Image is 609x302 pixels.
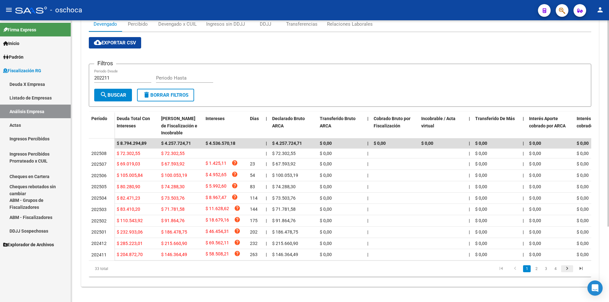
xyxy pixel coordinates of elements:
div: Ingresos sin DDJJ [206,21,245,28]
span: Transferido De Más [475,116,515,121]
span: | [523,218,524,223]
span: 202502 [91,218,107,223]
i: help [234,239,240,246]
span: | [523,196,524,201]
span: | [469,161,470,166]
span: | [523,161,524,166]
span: $ 146.364,49 [272,252,298,257]
span: $ 232.933,06 [117,229,143,235]
span: $ 0,00 [529,184,541,189]
span: $ 0,00 [577,218,589,223]
span: | [266,151,267,156]
span: $ 0,00 [475,196,487,201]
mat-icon: menu [5,6,13,14]
div: 33 total [89,261,188,277]
span: $ 8.794.294,89 [117,141,147,146]
span: 202508 [91,151,107,156]
mat-icon: delete [143,91,150,99]
span: | [367,161,368,166]
span: Explorador de Archivos [3,241,54,248]
span: $ 186.478,75 [161,229,187,235]
span: $ 0,00 [320,173,332,178]
span: $ 4.952,65 [206,171,226,180]
span: $ 1.425,11 [206,160,226,168]
span: Deuda Total Con Intereses [117,116,150,128]
span: | [367,241,368,246]
span: | [266,141,267,146]
span: $ 0,00 [577,184,589,189]
span: | [266,116,267,121]
span: $ 0,00 [529,218,541,223]
span: $ 0,00 [320,207,332,212]
span: | [469,241,470,246]
span: Dias [250,116,259,121]
span: | [469,207,470,212]
datatable-header-cell: Período [89,112,114,138]
i: help [232,183,238,189]
datatable-header-cell: Deuda Total Con Intereses [114,112,159,140]
span: $ 0,00 [475,141,487,146]
span: | [469,116,470,121]
span: Inicio [3,40,19,47]
span: $ 71.781,58 [161,207,185,212]
span: Incobrable / Acta virtual [421,116,455,128]
span: $ 82.471,23 [117,196,140,201]
div: Transferencias [286,21,318,28]
span: 202504 [91,196,107,201]
span: $ 0,00 [529,241,541,246]
span: $ 80.280,90 [117,184,140,189]
span: 202507 [91,162,107,167]
span: $ 91.864,76 [161,218,185,223]
span: $ 58.508,21 [206,250,229,259]
span: $ 0,00 [475,241,487,246]
span: $ 0,00 [475,184,487,189]
span: $ 72.302,55 [272,151,296,156]
span: $ 18.679,16 [206,216,229,225]
span: | [523,141,524,146]
datatable-header-cell: | [263,112,270,140]
span: $ 110.543,92 [117,218,143,223]
mat-icon: person [596,6,604,14]
span: Período [91,116,107,121]
span: $ 67.593,92 [272,161,296,166]
div: DDJJ [260,21,271,28]
span: $ 204.872,70 [117,252,143,257]
span: $ 215.660,90 [161,241,187,246]
span: $ 4.257.724,71 [272,141,302,146]
span: $ 0,00 [374,141,386,146]
span: [PERSON_NAME] de Fiscalización e Incobrable [161,116,197,136]
span: | [367,141,369,146]
span: $ 0,00 [475,229,487,235]
span: $ 0,00 [475,207,487,212]
span: Cobrado Bruto por Fiscalización [374,116,410,128]
h3: Filtros [94,59,116,68]
span: $ 0,00 [320,218,332,223]
span: | [367,252,368,257]
li: page 2 [532,263,541,274]
span: $ 0,00 [320,229,332,235]
datatable-header-cell: Cobrado Bruto por Fiscalización [371,112,419,140]
span: | [469,252,470,257]
span: $ 100.053,19 [272,173,298,178]
i: help [234,228,240,234]
span: $ 69.019,03 [117,161,140,166]
span: 144 [250,207,258,212]
span: $ 4.536.570,18 [206,141,235,146]
span: $ 69.562,11 [206,239,229,248]
div: Devengado x CUIL [158,21,197,28]
span: | [266,173,267,178]
span: Firma Express [3,26,36,33]
span: $ 0,00 [320,161,332,166]
i: help [234,205,240,211]
datatable-header-cell: | [466,112,473,140]
span: $ 285.223,01 [117,241,143,246]
li: page 1 [522,263,532,274]
span: $ 4.257.724,71 [161,141,191,146]
span: $ 83.410,20 [117,207,140,212]
span: $ 0,00 [577,252,589,257]
span: $ 72.302,55 [117,151,140,156]
li: page 4 [551,263,560,274]
span: $ 0,00 [529,229,541,235]
span: $ 0,00 [577,173,589,178]
span: | [266,161,267,166]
